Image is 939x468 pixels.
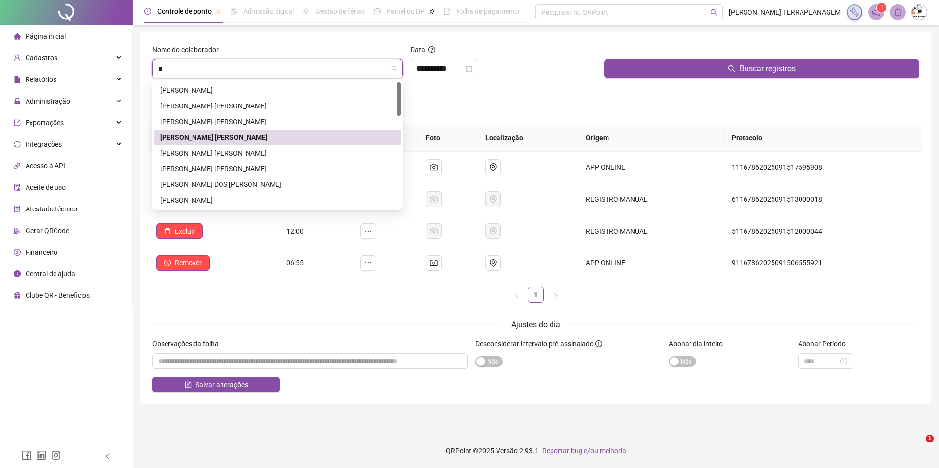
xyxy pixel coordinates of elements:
button: Salvar alterações [152,377,280,392]
span: linkedin [36,450,46,460]
span: bell [893,8,902,17]
span: search [728,65,736,73]
span: pushpin [216,9,221,15]
div: DOUGLAS PEREIRA MARQUED [154,192,401,208]
th: Origem [578,125,724,152]
span: api [14,162,21,169]
span: Financeiro [26,248,57,256]
span: pushpin [429,9,435,15]
span: ellipsis [364,259,372,267]
span: solution [14,206,21,212]
span: Salvar alterações [195,379,248,390]
span: sun [303,8,309,15]
span: right [552,292,558,298]
span: Gestão de férias [315,7,365,15]
span: dollar [14,249,21,256]
a: 1 [528,287,543,302]
div: ADELINO GOMES NETO [154,98,401,114]
td: 91167862025091506555921 [724,247,923,279]
span: 12:00 [286,227,304,235]
label: Abonar dia inteiro [669,338,729,349]
td: 51167862025091512000044 [724,215,923,247]
span: question-circle [428,46,435,53]
span: qrcode [14,227,21,234]
div: [PERSON_NAME] [PERSON_NAME] [160,163,395,174]
span: Ajustes do dia [511,320,560,329]
button: Buscar registros [604,59,919,78]
img: sparkle-icon.fc2bf0ac1784a2077858766a79e2daf3.svg [849,7,860,18]
div: ANDRE FRANCISCO SIQUEIRA [154,114,401,130]
th: Protocolo [724,125,923,152]
span: [PERSON_NAME] TERRAPLANAGEM [729,7,841,18]
div: [PERSON_NAME] [PERSON_NAME] [160,148,395,158]
span: left [513,292,519,298]
div: CYNTHIA RAQUEL RIBEIRO DOS SANTOS [154,177,401,192]
td: REGISTRO MANUAL [578,215,724,247]
footer: QRPoint © 2025 - 2.93.1 - [133,434,939,468]
span: Atestado técnico [26,205,77,213]
span: Data [411,46,425,53]
span: Administração [26,97,70,105]
td: 11167862025091517595908 [724,152,923,183]
th: Foto [418,125,477,152]
span: file [14,76,21,83]
iframe: Intercom live chat [906,435,929,458]
div: ADAIR COELHO BATISTA JUNIO [154,82,401,98]
div: [PERSON_NAME] [160,195,395,206]
span: Reportar bug e/ou melhoria [542,447,626,455]
span: Relatórios [26,76,56,83]
span: Gerar QRCode [26,227,69,234]
span: save [185,381,192,388]
div: CARLA CAROLINA MACHADO [154,145,401,161]
span: Painel do DP [387,7,425,15]
div: [PERSON_NAME] [PERSON_NAME] [160,101,395,111]
span: home [14,33,21,40]
span: info-circle [595,340,602,347]
span: 1 [926,435,934,442]
span: audit [14,184,21,191]
label: Nome do colaborador [152,44,225,55]
span: Cadastros [26,54,57,62]
span: left [104,453,111,460]
span: camera [430,259,438,267]
li: Página anterior [508,287,524,303]
span: dashboard [374,8,381,15]
span: 1 [880,4,884,11]
td: APP ONLINE [578,247,724,279]
td: REGISTRO MANUAL [578,183,724,215]
span: user-add [14,54,21,61]
span: camera [430,163,438,171]
span: Folha de pagamento [456,7,519,15]
div: [PERSON_NAME] [160,85,395,96]
span: facebook [22,450,31,460]
span: Clube QR - Beneficios [26,291,90,299]
span: Aceite de uso [26,183,66,191]
img: 52531 [912,5,927,20]
span: lock [14,98,21,104]
span: Buscar registros [740,63,796,75]
span: Excluir [175,226,195,236]
label: Abonar Período [798,338,852,349]
span: export [14,119,21,126]
div: [PERSON_NAME] [PERSON_NAME] [160,132,395,143]
span: 06:55 [286,259,304,267]
th: Localização [477,125,578,152]
span: clock-circle [144,8,151,15]
span: stop [164,260,171,266]
span: gift [14,292,21,299]
span: Admissão digital [243,7,294,15]
button: Excluir [156,223,203,239]
span: Remover [175,258,202,268]
span: instagram [51,450,61,460]
div: CARLOS HENRIQUE RIBEIRO SANTOS [154,161,401,177]
button: left [508,287,524,303]
span: ellipsis [364,227,372,235]
li: Próxima página [548,287,563,303]
sup: 1 [877,3,886,13]
span: environment [489,259,497,267]
span: notification [872,8,881,17]
span: sync [14,141,21,148]
span: Desconsiderar intervalo pré-assinalado [475,340,594,348]
button: Remover [156,255,210,271]
span: Página inicial [26,32,66,40]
